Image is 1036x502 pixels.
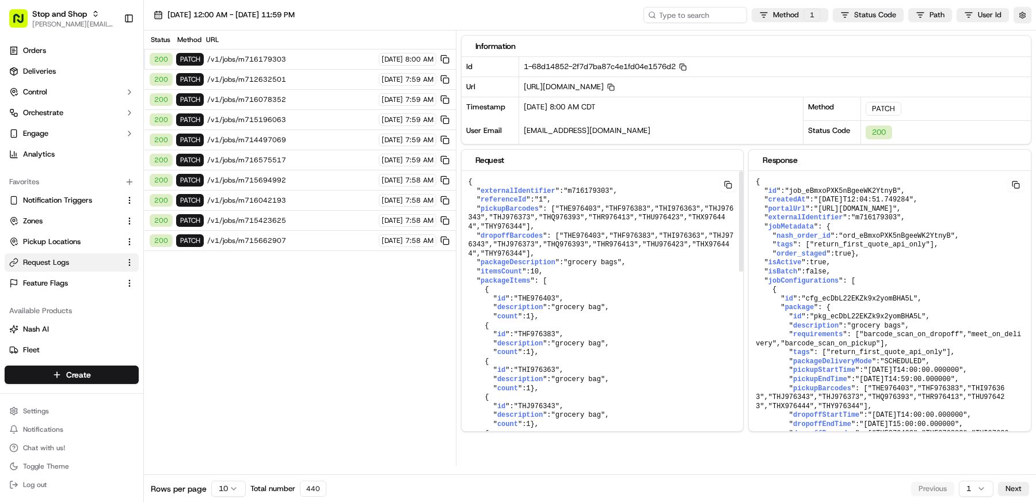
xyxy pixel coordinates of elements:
[5,421,139,438] button: Notifications
[30,74,207,86] input: Got a question? Start typing here...
[833,8,904,22] button: Status Code
[957,8,1009,22] button: User Id
[23,237,81,247] span: Pickup Locations
[382,95,403,104] span: [DATE]
[497,402,505,410] span: id
[150,134,173,146] div: 200
[851,214,901,222] span: "m716179303"
[148,7,300,23] button: [DATE] 12:00 AM - [DATE] 11:59 PM
[868,411,968,419] span: "[DATE]T14:00:00.000000"
[605,205,650,213] span: "THF976383"
[5,62,139,81] a: Deliveries
[551,340,605,348] span: "grocery bag"
[382,196,403,205] span: [DATE]
[801,295,917,303] span: "cfg_ecDbL22EKZk9x2yomBHA5L"
[32,8,87,20] span: Stop and Shop
[12,109,32,130] img: 1736555255976-a54dd68f-1ca7-489b-9aae-adbdc363a1c4
[9,216,120,226] a: Zones
[207,135,375,144] span: /v1/jobs/m714497069
[462,97,519,121] div: Timestamp
[176,73,204,86] div: PATCH
[97,258,106,267] div: 💻
[23,462,69,471] span: Toggle Theme
[176,154,204,166] div: PATCH
[9,278,120,288] a: Feature Flags
[814,205,897,213] span: "[URL][DOMAIN_NAME]"
[5,41,139,60] a: Orders
[793,375,847,383] span: pickupEndTime
[793,385,851,393] span: pickupBarcodes
[109,257,185,268] span: API Documentation
[405,95,433,104] span: 7:59 AM
[535,196,547,204] span: "1"
[643,7,747,23] input: Type to search
[150,214,173,227] div: 200
[9,324,134,334] a: Nash AI
[497,313,518,321] span: count
[526,313,530,321] span: 1
[880,358,925,366] span: "SCHEDULED"
[23,480,47,489] span: Log out
[872,429,917,438] span: "THE976403"
[497,420,518,428] span: count
[382,216,403,225] span: [DATE]
[793,366,855,374] span: pickupStartTime
[475,40,1018,52] div: Information
[497,295,505,303] span: id
[382,135,403,144] span: [DATE]
[866,126,892,139] div: 200
[66,369,91,381] span: Create
[917,385,963,393] span: "THF976383"
[756,393,1004,410] span: "THU976423"
[102,209,125,218] span: [DATE]
[115,285,139,294] span: Pylon
[7,252,93,273] a: 📗Knowledge Base
[776,241,793,249] span: tags
[868,393,913,401] span: "THQ976393"
[526,420,530,428] span: 1
[793,330,843,339] span: requirements
[930,10,944,20] span: Path
[793,313,801,321] span: id
[23,216,43,226] span: Zones
[866,102,901,116] div: PATCH
[462,77,519,97] div: Url
[497,348,518,356] span: count
[176,53,204,66] div: PATCH
[405,55,433,64] span: 8:00 AM
[207,95,375,104] span: /v1/jobs/m716078352
[810,241,930,249] span: "return_first_quote_api_only"
[810,258,826,267] span: true
[551,411,605,419] span: "grocery bag"
[803,120,861,144] div: Status Code
[9,237,120,247] a: Pickup Locations
[818,393,863,401] span: "THJ976373"
[5,302,139,320] div: Available Products
[5,274,139,292] button: Feature Flags
[176,234,204,247] div: PATCH
[768,268,797,276] span: isBatch
[826,348,947,356] span: "return_first_quote_api_only"
[497,385,518,393] span: count
[756,330,1021,348] span: "meet_on_delivery"
[96,209,100,218] span: •
[175,35,203,44] div: Method
[176,194,204,207] div: PATCH
[23,257,69,268] span: Request Logs
[768,205,806,213] span: portalUrl
[854,10,896,20] span: Status Code
[5,366,139,384] button: Create
[9,195,120,206] a: Notification Triggers
[469,232,734,249] span: "THJ976343"
[5,145,139,163] a: Analytics
[176,214,204,227] div: PATCH
[5,104,139,122] button: Orchestrate
[150,154,173,166] div: 200
[588,214,634,222] span: "THR976413"
[810,313,926,321] span: "pkg_ecDbL22EKZk9x2yomBHA5L"
[32,20,115,29] button: [PERSON_NAME][EMAIL_ADDRESS][DOMAIN_NAME]
[475,154,730,166] div: Request
[526,348,530,356] span: 1
[551,375,605,383] span: "grocery bag"
[36,209,93,218] span: [PERSON_NAME]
